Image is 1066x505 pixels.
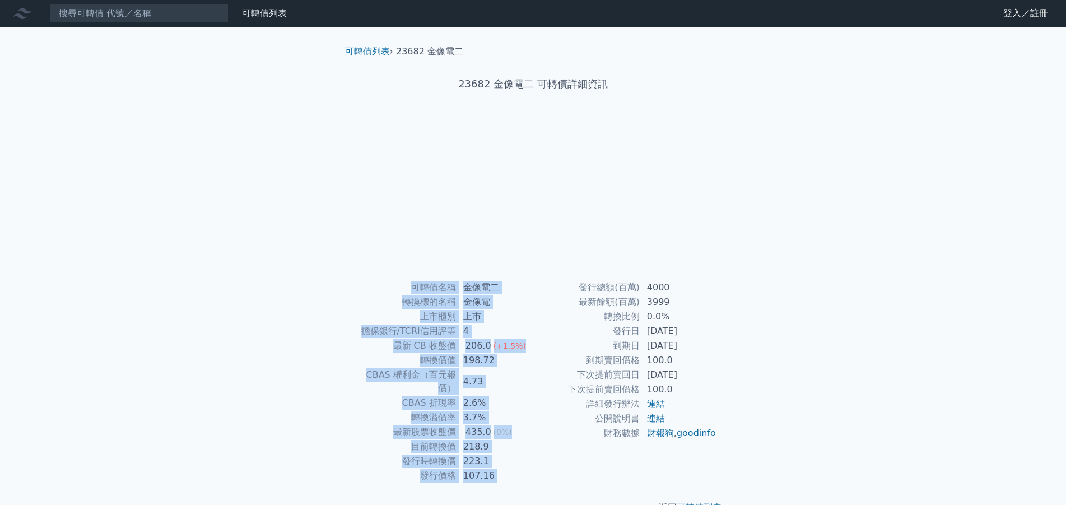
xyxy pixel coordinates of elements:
td: 最新股票收盤價 [350,425,457,439]
a: 連結 [647,399,665,409]
td: 下次提前賣回價格 [533,382,640,397]
td: CBAS 權利金（百元報價） [350,368,457,396]
td: 100.0 [640,353,717,368]
td: [DATE] [640,368,717,382]
td: 轉換比例 [533,309,640,324]
td: 轉換價值 [350,353,457,368]
td: 發行日 [533,324,640,339]
td: 最新餘額(百萬) [533,295,640,309]
a: 可轉債列表 [242,8,287,18]
td: 到期日 [533,339,640,353]
input: 搜尋可轉債 代號／名稱 [49,4,229,23]
td: 發行總額(百萬) [533,280,640,295]
td: 擔保銀行/TCRI信用評等 [350,324,457,339]
td: 轉換標的名稱 [350,295,457,309]
a: 可轉債列表 [345,46,390,57]
td: 下次提前賣回日 [533,368,640,382]
td: CBAS 折現率 [350,396,457,410]
td: 198.72 [457,353,533,368]
td: 上市櫃別 [350,309,457,324]
td: 詳細發行辦法 [533,397,640,411]
td: 最新 CB 收盤價 [350,339,457,353]
td: 218.9 [457,439,533,454]
span: (0%) [494,428,512,437]
td: 4.73 [457,368,533,396]
td: 目前轉換價 [350,439,457,454]
td: 4 [457,324,533,339]
td: 發行時轉換價 [350,454,457,469]
li: › [345,45,393,58]
h1: 23682 金像電二 可轉債詳細資訊 [336,76,730,92]
span: (+1.5%) [494,341,526,350]
li: 23682 金像電二 [396,45,463,58]
td: 公開說明書 [533,411,640,426]
td: 223.1 [457,454,533,469]
td: 100.0 [640,382,717,397]
td: 上市 [457,309,533,324]
td: 金像電 [457,295,533,309]
td: 4000 [640,280,717,295]
a: 連結 [647,413,665,424]
td: , [640,426,717,441]
div: 206.0 [463,339,494,353]
td: 財務數據 [533,426,640,441]
td: 0.0% [640,309,717,324]
td: 2.6% [457,396,533,410]
div: 聊天小工具 [1010,451,1066,505]
a: goodinfo [677,428,716,438]
td: 107.16 [457,469,533,483]
td: 金像電二 [457,280,533,295]
td: 發行價格 [350,469,457,483]
td: [DATE] [640,324,717,339]
a: 財報狗 [647,428,674,438]
td: 可轉債名稱 [350,280,457,295]
div: 435.0 [463,425,494,439]
a: 登入／註冊 [994,4,1057,22]
td: 轉換溢價率 [350,410,457,425]
td: 到期賣回價格 [533,353,640,368]
td: 3.7% [457,410,533,425]
td: 3999 [640,295,717,309]
iframe: Chat Widget [1010,451,1066,505]
td: [DATE] [640,339,717,353]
